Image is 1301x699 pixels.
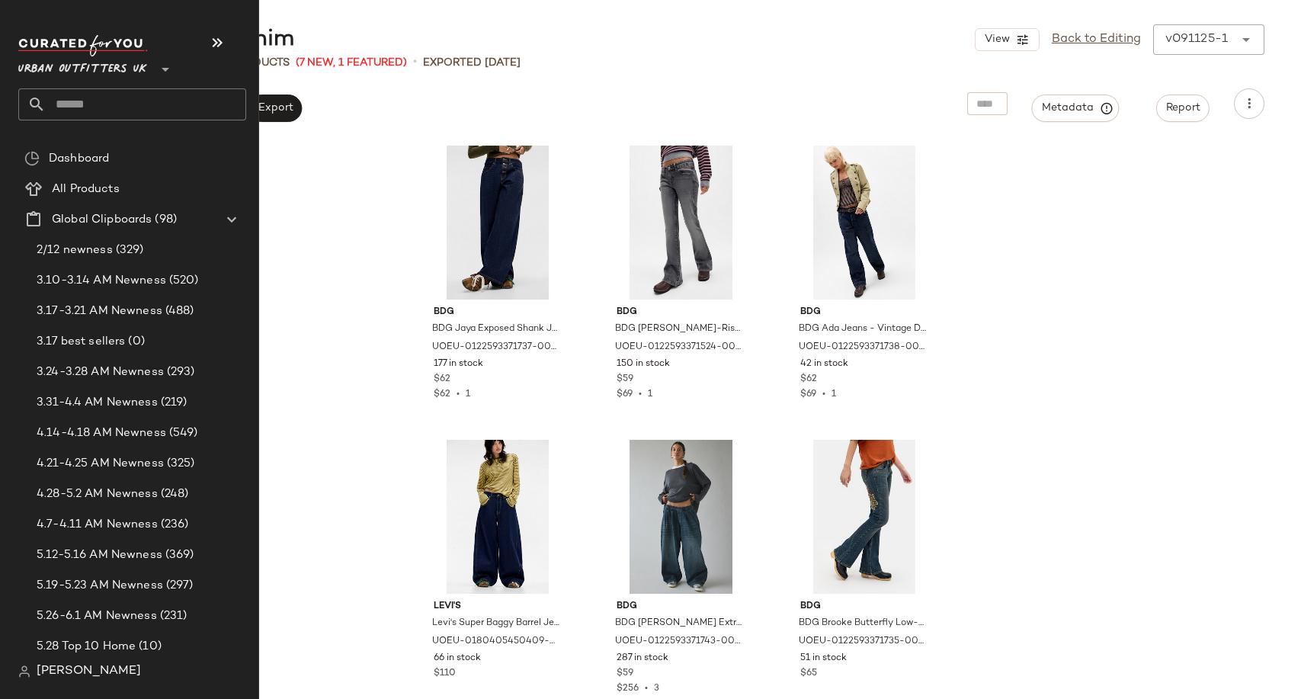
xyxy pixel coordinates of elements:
button: Export [248,95,302,122]
span: $69 [800,390,816,399]
span: (325) [164,455,195,473]
span: (10) [136,638,162,656]
span: 66 in stock [434,652,481,665]
span: BDG [800,600,929,614]
span: $69 [617,390,633,399]
span: Export [257,102,293,114]
span: 5.12-5.16 AM Newness [37,547,162,564]
span: (369) [162,547,194,564]
span: 3.24-3.28 AM Newness [37,364,164,381]
span: BDG [617,600,745,614]
span: Metadata [1041,101,1110,115]
span: 3 [654,684,659,694]
span: UOEU-0122593371737-000-094 [432,341,561,354]
span: 3.17 best sellers [37,333,125,351]
span: Levi's Super Baggy Barrel Jeans - Indigo 26W 32L at Urban Outfitters [432,617,561,630]
span: All Products [52,181,120,198]
span: 2/12 newness [37,242,113,259]
span: Global Clipboards [52,211,152,229]
span: (7 New, 1 Featured) [296,55,407,71]
span: 287 in stock [617,652,668,665]
span: Levi's [434,600,562,614]
span: Urban Outfitters UK [18,52,147,79]
span: 4.28-5.2 AM Newness [37,486,158,503]
span: 4.14-4.18 AM Newness [37,425,166,442]
span: UOEU-0122593371524-000-004 [615,341,744,354]
span: $59 [617,373,633,386]
span: 177 in stock [434,358,483,371]
img: svg%3e [24,151,40,166]
span: Report [1165,102,1200,114]
div: v091125-1 [1165,30,1228,49]
span: 1 [832,390,836,399]
span: • [639,684,654,694]
span: 42 in stock [800,358,848,371]
span: 1 [648,390,652,399]
button: Report [1156,95,1210,122]
img: 0122593371738_108_a2 [788,146,941,300]
span: (520) [166,272,199,290]
span: 51 in stock [800,652,847,665]
span: BDG Jaya Exposed Shank Jeans - Rinsed Denim 32W 32L at Urban Outfitters [432,322,561,336]
span: UOEU-0122593371743-000-107 [615,635,744,649]
button: View [975,28,1039,51]
span: (236) [158,516,189,534]
a: Back to Editing [1052,30,1141,49]
span: (549) [166,425,198,442]
p: Exported [DATE] [423,55,521,71]
span: $62 [434,373,450,386]
img: 0180405450409_047_a2 [421,440,575,594]
button: Metadata [1032,95,1120,122]
span: BDG Ada Jeans - Vintage Denim Dark 24W 32L at Urban Outfitters [799,322,928,336]
span: BDG Brooke Butterfly Low-Rise Bootcut Flare Jeans - Vintage Denim Dark 24W 32L at Urban Outfitters [799,617,928,630]
span: • [413,53,417,72]
span: (329) [113,242,144,259]
span: 3.10-3.14 AM Newness [37,272,166,290]
span: • [633,390,648,399]
img: svg%3e [18,665,30,678]
span: $65 [800,667,817,681]
span: • [450,390,466,399]
span: Dashboard [49,150,109,168]
span: (219) [158,394,187,412]
span: $256 [617,684,639,694]
img: cfy_white_logo.C9jOOHJF.svg [18,35,148,56]
span: (248) [158,486,189,503]
span: 1 [466,390,470,399]
span: $59 [617,667,633,681]
span: (231) [157,608,187,625]
span: 150 in stock [617,358,670,371]
span: 4.21-4.25 AM Newness [37,455,164,473]
span: $62 [800,373,817,386]
span: 3.31-4.4 AM Newness [37,394,158,412]
span: BDG [800,306,929,319]
span: (488) [162,303,194,320]
span: BDG [617,306,745,319]
img: 0122593371524_004_a2 [604,146,758,300]
span: BDG [434,306,562,319]
span: (293) [164,364,195,381]
span: UOEU-0180405450409-000-047 [432,635,561,649]
span: (297) [163,577,194,595]
span: • [816,390,832,399]
span: $110 [434,667,456,681]
span: BDG [PERSON_NAME]-Rise Bootcut Flare Jeans - Grey 32W 32L at Urban Outfitters [615,322,744,336]
span: BDG [PERSON_NAME] Extreme Pleat Cocoon Jeans - Vintage Denim Medium S at Urban Outfitters [615,617,744,630]
span: View [983,34,1009,46]
span: (98) [152,211,177,229]
img: 0122593371735_108_a2 [788,440,941,594]
span: 5.28 Top 10 Home [37,638,136,656]
span: $62 [434,390,450,399]
span: (0) [125,333,144,351]
span: [PERSON_NAME] [37,662,141,681]
span: 4.7-4.11 AM Newness [37,516,158,534]
img: 0122593371737_094_a2 [421,146,575,300]
span: UOEU-0122593371735-000-108 [799,635,928,649]
span: UOEU-0122593371738-000-108 [799,341,928,354]
span: 5.19-5.23 AM Newness [37,577,163,595]
img: 0122593371743_107_a2 [604,440,758,594]
span: 3.17-3.21 AM Newness [37,303,162,320]
span: 5.26-6.1 AM Newness [37,608,157,625]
